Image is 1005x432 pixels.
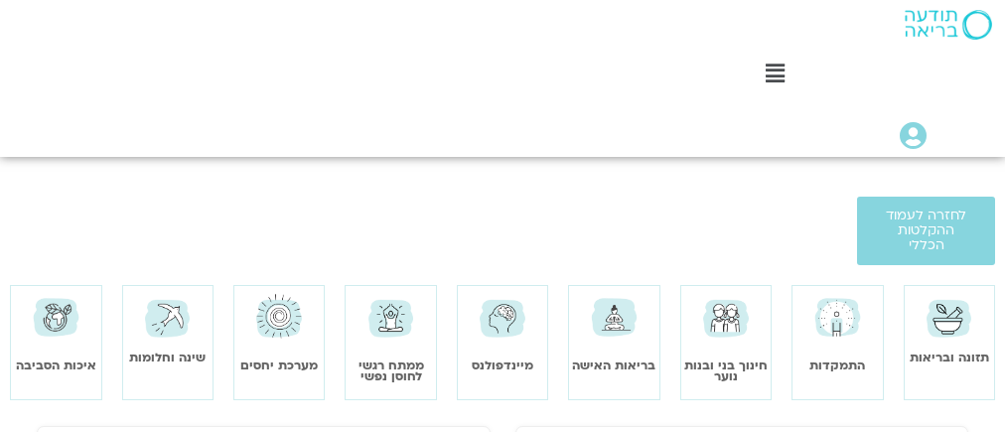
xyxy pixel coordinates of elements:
a: איכות הסביבה [16,358,96,373]
a: תזונה ובריאות [910,350,989,365]
a: חינוך בני ובנות נוער [684,358,768,384]
a: התמקדות [809,358,865,373]
a: ממתח רגשי לחוסן נפשי [359,358,424,384]
a: מיינדפולנס [472,358,533,373]
a: מערכת יחסים [240,358,318,373]
a: בריאות האישה [572,358,655,373]
span: לחזרה לעמוד ההקלטות הכללי [881,209,971,253]
a: שינה וחלומות [129,350,206,365]
a: לחזרה לעמוד ההקלטות הכללי [857,197,995,265]
img: תודעה בריאה [905,10,992,40]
